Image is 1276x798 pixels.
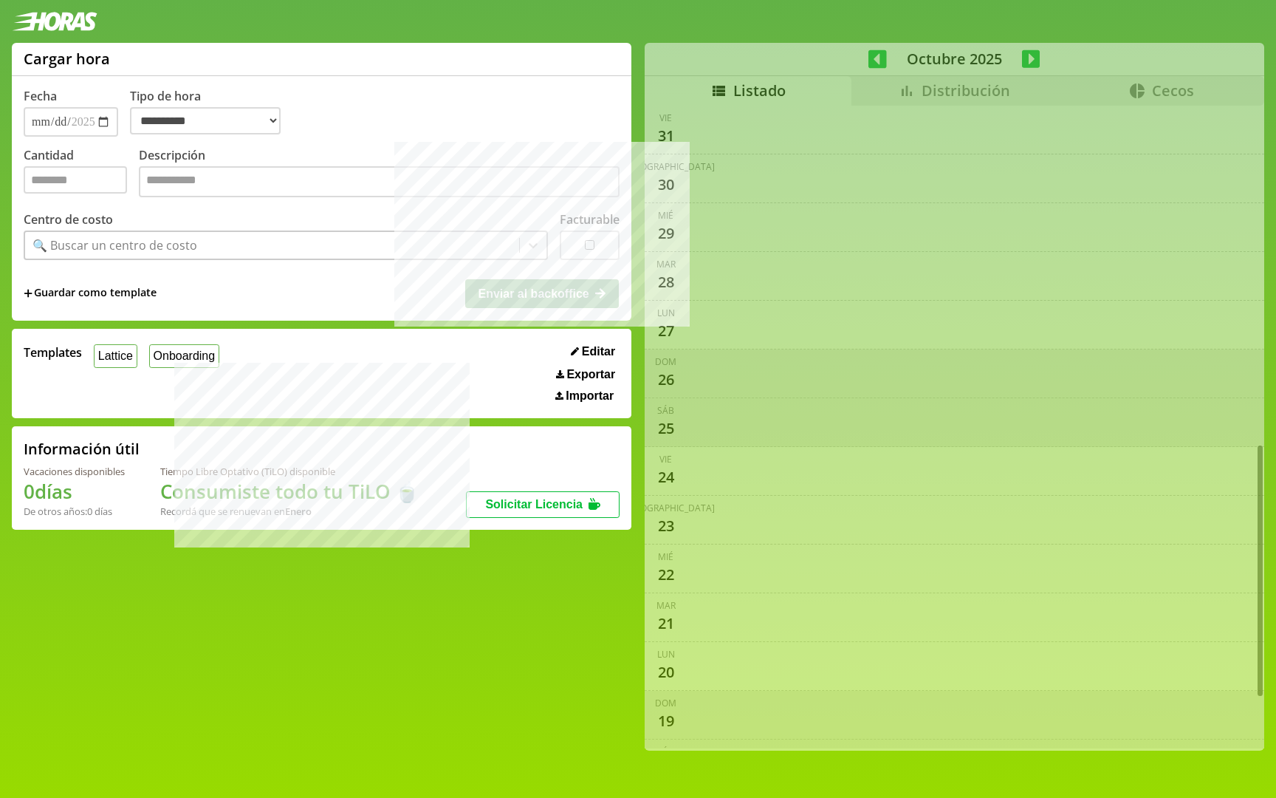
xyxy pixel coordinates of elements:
[24,211,113,228] label: Centro de costo
[24,465,125,478] div: Vacaciones disponibles
[12,12,97,31] img: logotipo
[466,491,620,518] button: Solicitar Licencia
[24,88,57,104] label: Fecha
[139,166,620,197] textarea: Descripción
[24,285,157,301] span: +Guardar como template
[24,166,127,194] input: Cantidad
[32,237,197,253] div: 🔍 Buscar un centro de costo
[566,344,620,359] button: Editar
[149,344,219,367] button: Onboarding
[24,147,139,201] label: Cantidad
[24,344,82,361] span: Templates
[160,505,419,518] div: Recordá que se renuevan en
[160,465,419,478] div: Tiempo Libre Optativo (TiLO) disponible
[24,49,110,69] h1: Cargar hora
[160,478,419,505] h1: Consumiste todo tu TiLO 🍵
[285,505,312,518] b: Enero
[560,211,620,228] label: Facturable
[24,505,125,518] div: De otros años: 0 días
[552,367,620,382] button: Exportar
[130,88,292,137] label: Tipo de hora
[582,345,615,358] span: Editar
[566,368,615,381] span: Exportar
[566,389,614,403] span: Importar
[24,439,140,459] h2: Información útil
[139,147,620,201] label: Descripción
[24,285,32,301] span: +
[130,107,281,134] select: Tipo de hora
[485,498,583,511] span: Solicitar Licencia
[24,478,125,505] h1: 0 días
[94,344,137,367] button: Lattice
